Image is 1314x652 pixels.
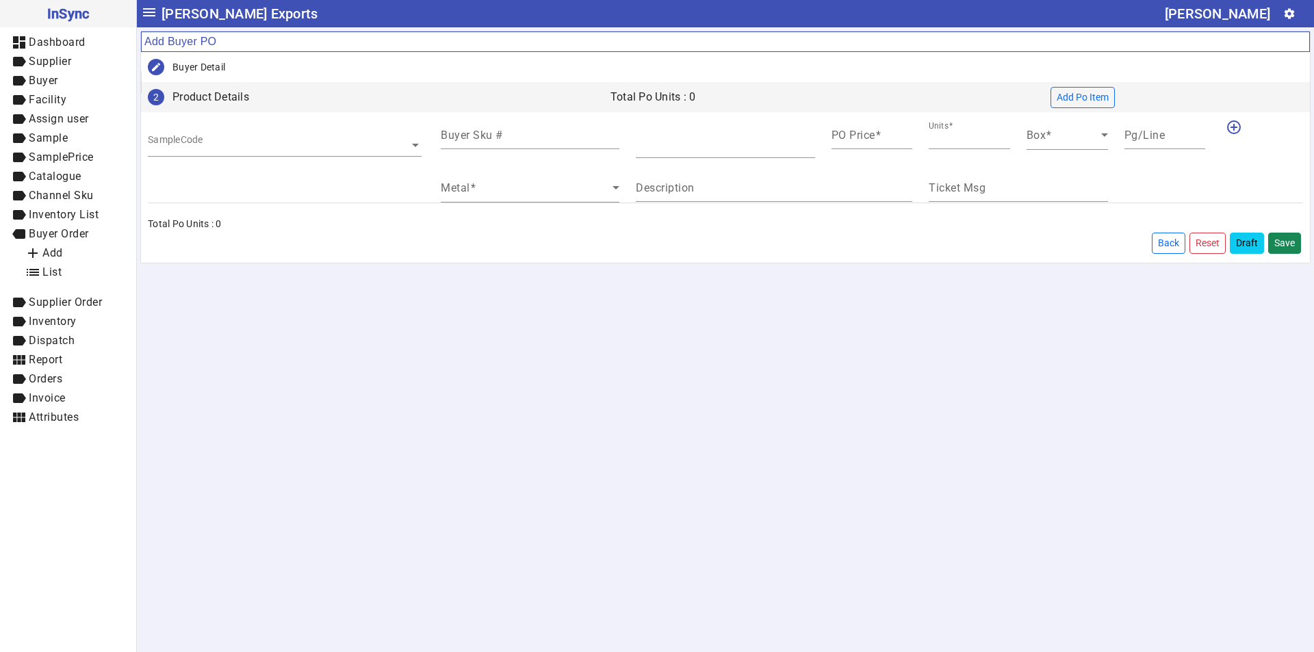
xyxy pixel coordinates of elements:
mat-label: Ticket Msg [929,181,985,194]
div: Product Details [164,90,602,104]
span: Invoice [29,391,66,404]
span: Supplier [29,55,71,68]
mat-label: PO Price [832,129,875,142]
div: SampleCode [148,133,203,146]
mat-label: Metal [441,181,470,194]
mat-icon: label [11,390,27,406]
span: Channel Sku [29,189,94,202]
mat-icon: dashboard [11,34,27,51]
span: Dashboard [29,36,86,49]
span: List [42,265,62,278]
mat-icon: label [11,294,27,311]
span: Assign user [29,112,89,125]
div: Total Po Units : 0 [602,90,1040,104]
span: Attributes [29,410,79,423]
span: 2 [153,90,159,104]
mat-icon: label [11,371,27,387]
span: Orders [29,372,62,385]
button: Draft [1230,233,1264,254]
button: Back [1152,233,1185,254]
mat-icon: create [151,62,162,73]
span: SamplePrice [29,151,94,164]
span: [PERSON_NAME] Exports [162,3,318,25]
a: List [14,263,136,282]
mat-icon: label [11,207,27,223]
span: InSync [11,3,125,25]
span: Report [29,353,62,366]
mat-icon: label [11,332,27,349]
mat-icon: label [11,73,27,89]
mat-icon: add_circle_outline [1226,119,1242,135]
button: Reset [1189,233,1226,254]
span: Add Buyer PO [144,35,216,49]
mat-icon: label [11,313,27,330]
span: Inventory [29,315,77,328]
span: Catalogue [29,170,81,183]
mat-icon: label [11,187,27,204]
mat-icon: view_module [11,352,27,368]
mat-icon: label [11,53,27,70]
span: Sample [29,131,68,144]
div: Total Po Units : 0 [141,112,1310,263]
div: [PERSON_NAME] [1165,3,1270,25]
span: Buyer Order [29,227,89,240]
mat-label: Buyer Sku # [441,129,503,142]
span: Facility [29,93,66,106]
button: Save [1268,233,1301,254]
mat-label: Pg/Line [1124,129,1165,142]
span: Buyer [29,74,58,87]
mat-icon: label [11,226,27,242]
mat-icon: label [11,130,27,146]
div: Buyer Detail [172,60,225,74]
mat-label: Description [636,181,695,194]
button: Add Po Item [1051,87,1115,108]
mat-icon: menu [141,4,157,21]
span: Add [42,246,63,259]
mat-icon: add [25,245,41,261]
mat-label: Box [1027,129,1046,142]
mat-label: Units [929,121,949,131]
mat-icon: label [11,111,27,127]
span: Supplier Order [29,296,102,309]
mat-icon: label [11,149,27,166]
mat-icon: list [25,264,41,281]
mat-icon: view_module [11,409,27,426]
span: Dispatch [29,334,75,347]
mat-icon: settings [1283,8,1296,20]
a: Add [14,244,136,263]
mat-icon: label [11,168,27,185]
mat-icon: label [11,92,27,108]
span: Inventory List [29,208,99,221]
